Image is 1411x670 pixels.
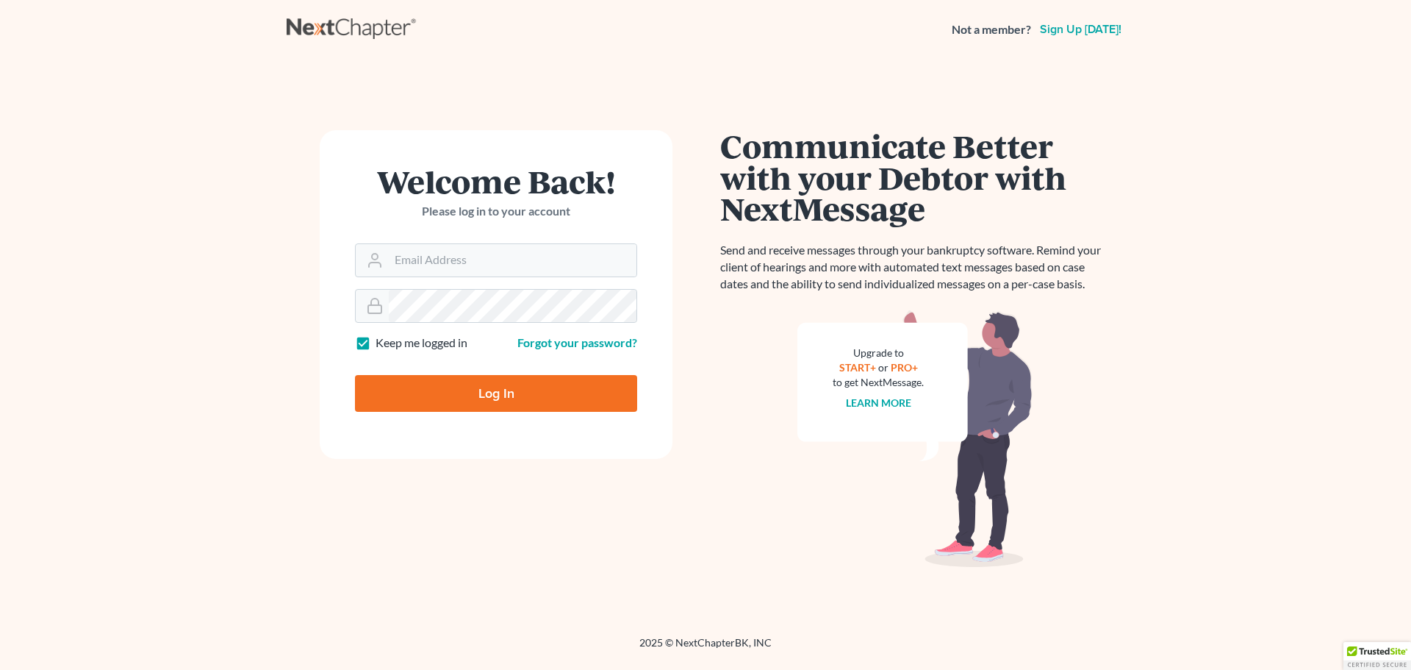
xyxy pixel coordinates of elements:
[846,396,911,409] a: Learn more
[878,361,888,374] span: or
[376,335,467,352] label: Keep me logged in
[833,375,924,390] div: to get NextMessage.
[1037,24,1124,35] a: Sign up [DATE]!
[720,130,1110,224] h1: Communicate Better with your Debtor with NextMessage
[1343,642,1411,670] div: TrustedSite Certified
[389,244,636,277] input: Email Address
[517,335,637,349] a: Forgot your password?
[839,361,876,374] a: START+
[797,310,1033,568] img: nextmessage_bg-59042aed3d76b12b5cd301f8e5b87938c9018125f34e5fa2b7a6b67550977c72.svg
[355,375,637,412] input: Log In
[891,361,918,374] a: PRO+
[287,635,1124,662] div: 2025 © NextChapterBK, INC
[720,242,1110,293] p: Send and receive messages through your bankruptcy software. Remind your client of hearings and mo...
[355,165,637,197] h1: Welcome Back!
[833,346,924,360] div: Upgrade to
[952,21,1031,38] strong: Not a member?
[355,203,637,220] p: Please log in to your account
